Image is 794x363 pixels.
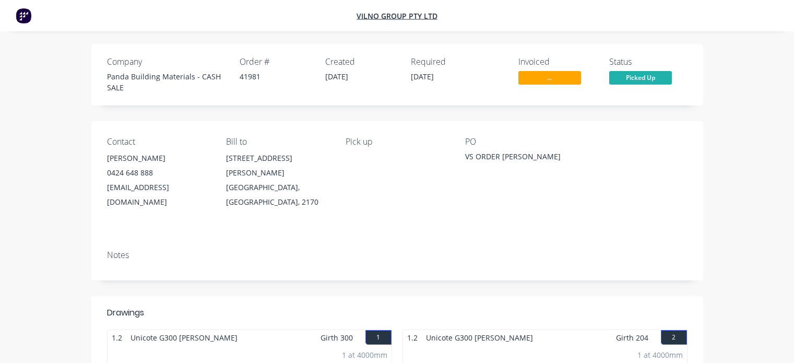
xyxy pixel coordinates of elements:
[107,137,210,147] div: Contact
[107,57,227,67] div: Company
[107,250,688,260] div: Notes
[107,151,210,209] div: [PERSON_NAME]0424 648 888[EMAIL_ADDRESS][DOMAIN_NAME]
[107,71,227,93] div: Panda Building Materials - CASH SALE
[226,151,329,209] div: [STREET_ADDRESS][PERSON_NAME][GEOGRAPHIC_DATA], [GEOGRAPHIC_DATA], 2170
[321,330,353,345] span: Girth 300
[346,137,448,147] div: Pick up
[411,57,484,67] div: Required
[465,151,568,166] div: VS ORDER [PERSON_NAME]
[609,71,672,84] span: Picked Up
[661,330,687,345] button: 2
[637,349,683,360] div: 1 at 4000mm
[518,71,581,84] span: ...
[240,71,313,82] div: 41981
[226,137,329,147] div: Bill to
[411,72,434,81] span: [DATE]
[107,166,210,180] div: 0424 648 888
[126,330,242,345] span: Unicote G300 [PERSON_NAME]
[365,330,392,345] button: 1
[226,151,329,180] div: [STREET_ADDRESS][PERSON_NAME]
[107,180,210,209] div: [EMAIL_ADDRESS][DOMAIN_NAME]
[609,57,688,67] div: Status
[226,180,329,209] div: [GEOGRAPHIC_DATA], [GEOGRAPHIC_DATA], 2170
[518,57,597,67] div: Invoiced
[616,330,648,345] span: Girth 204
[342,349,387,360] div: 1 at 4000mm
[403,330,422,345] span: 1.2
[325,72,348,81] span: [DATE]
[107,307,144,319] div: Drawings
[357,11,437,21] a: Vilno Group Pty Ltd
[107,151,210,166] div: [PERSON_NAME]
[16,8,31,24] img: Factory
[240,57,313,67] div: Order #
[465,137,568,147] div: PO
[108,330,126,345] span: 1.2
[422,330,537,345] span: Unicote G300 [PERSON_NAME]
[325,57,398,67] div: Created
